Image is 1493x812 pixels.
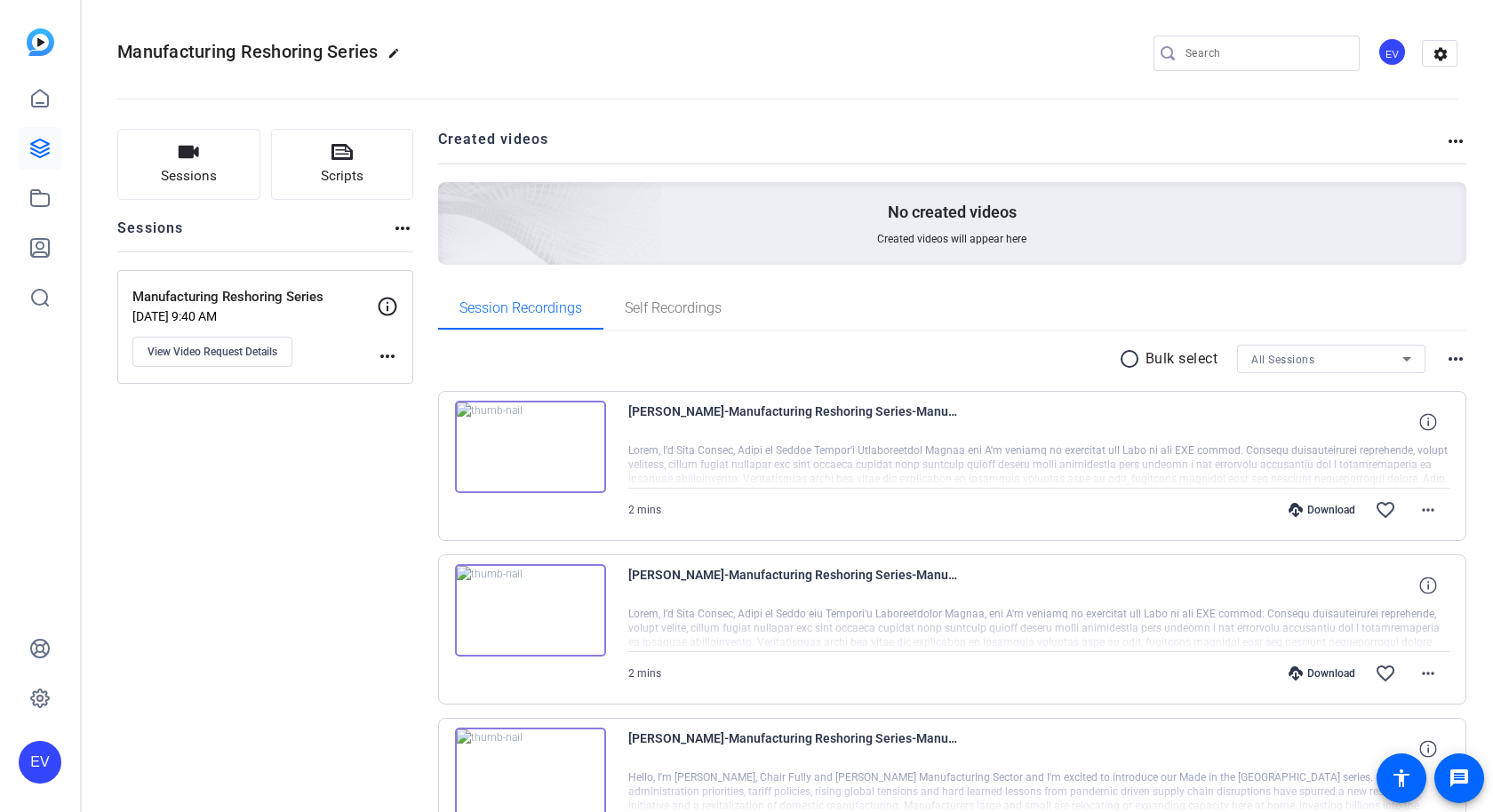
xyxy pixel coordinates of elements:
[1377,37,1407,67] div: EV
[455,564,606,657] img: thumb-nail
[888,202,1017,223] p: No created videos
[1251,354,1314,366] span: All Sessions
[377,346,398,367] mat-icon: more_horiz
[387,47,409,68] mat-icon: edit
[117,41,379,62] span: Manufacturing Reshoring Series
[321,166,363,187] span: Scripts
[1449,768,1470,789] mat-icon: message
[628,728,957,770] span: [PERSON_NAME]-Manufacturing Reshoring Series-Manufacturing Reshoring Series-1756304573182-webcam
[132,287,377,307] p: Manufacturing Reshoring Series
[628,667,661,680] span: 2 mins
[459,301,582,315] span: Session Recordings
[877,232,1026,246] span: Created videos will appear here
[161,166,217,187] span: Sessions
[455,401,606,493] img: thumb-nail
[1375,499,1396,521] mat-icon: favorite_border
[628,401,957,443] span: [PERSON_NAME]-Manufacturing Reshoring Series-Manufacturing Reshoring Series-1756304856727-webcam
[19,741,61,784] div: EV
[1445,131,1466,152] mat-icon: more_horiz
[1445,348,1466,370] mat-icon: more_horiz
[27,28,54,56] img: blue-gradient.svg
[628,504,661,516] span: 2 mins
[1280,503,1364,517] div: Download
[1280,666,1364,681] div: Download
[392,218,413,239] mat-icon: more_horiz
[148,345,277,359] span: View Video Request Details
[1119,348,1146,370] mat-icon: radio_button_unchecked
[1146,348,1218,370] p: Bulk select
[1186,43,1345,64] input: Search
[438,129,1446,163] h2: Created videos
[625,301,722,315] span: Self Recordings
[117,129,260,200] button: Sessions
[132,309,377,323] p: [DATE] 9:40 AM
[1377,37,1409,68] ngx-avatar: Eric Veazie
[1417,499,1439,521] mat-icon: more_horiz
[271,129,414,200] button: Scripts
[628,564,957,607] span: [PERSON_NAME]-Manufacturing Reshoring Series-Manufacturing Reshoring Series-1756304681286-webcam
[239,6,663,392] img: Creted videos background
[1423,41,1458,68] mat-icon: settings
[132,337,292,367] button: View Video Request Details
[1391,768,1412,789] mat-icon: accessibility
[117,218,184,251] h2: Sessions
[1375,663,1396,684] mat-icon: favorite_border
[1417,663,1439,684] mat-icon: more_horiz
